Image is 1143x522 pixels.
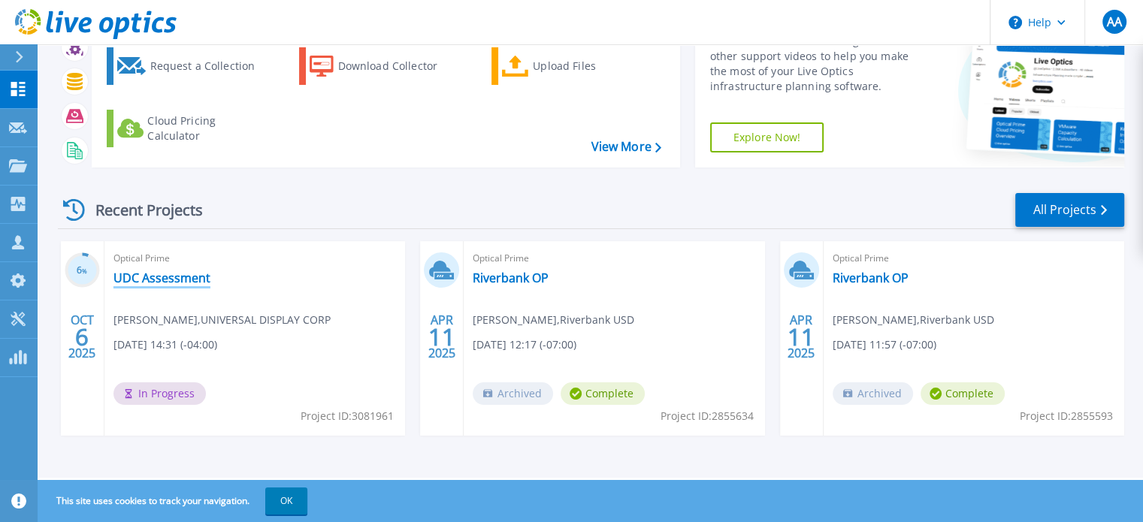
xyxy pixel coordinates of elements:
span: 6 [75,330,89,343]
span: 11 [788,330,815,343]
span: In Progress [113,382,206,405]
span: Project ID: 3081961 [301,408,394,424]
span: Complete [921,382,1005,405]
div: Cloud Pricing Calculator [147,113,268,143]
span: [DATE] 11:57 (-07:00) [833,336,936,353]
span: [PERSON_NAME] , Riverbank USD [833,312,994,328]
a: Explore Now! [710,122,824,152]
span: Optical Prime [473,250,755,267]
span: [DATE] 14:31 (-04:00) [113,336,217,353]
a: UDC Assessment [113,270,210,285]
span: This site uses cookies to track your navigation. [41,487,307,514]
a: All Projects [1015,193,1124,227]
a: Upload Files [491,47,659,85]
span: % [82,267,87,275]
div: Find tutorials, instructional guides and other support videos to help you make the most of your L... [710,34,926,94]
a: Request a Collection [107,47,274,85]
span: AA [1106,16,1121,28]
a: Riverbank OP [833,270,909,285]
a: Download Collector [299,47,467,85]
div: OCT 2025 [68,309,96,364]
a: View More [591,140,661,154]
span: Project ID: 2855634 [661,408,754,424]
span: Archived [473,382,553,405]
h3: 6 [65,262,100,279]
a: Riverbank OP [473,270,549,285]
div: APR 2025 [787,309,815,364]
span: Archived [833,382,913,405]
div: APR 2025 [428,309,456,364]
a: Cloud Pricing Calculator [107,110,274,147]
span: Optical Prime [113,250,396,267]
span: Complete [561,382,645,405]
div: Download Collector [338,51,458,81]
div: Request a Collection [150,51,270,81]
button: OK [265,487,307,514]
span: 11 [428,330,455,343]
span: [PERSON_NAME] , Riverbank USD [473,312,634,328]
div: Recent Projects [58,192,223,228]
span: [PERSON_NAME] , UNIVERSAL DISPLAY CORP [113,312,331,328]
div: Upload Files [533,51,653,81]
span: Project ID: 2855593 [1020,408,1113,424]
span: [DATE] 12:17 (-07:00) [473,336,576,353]
span: Optical Prime [833,250,1115,267]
